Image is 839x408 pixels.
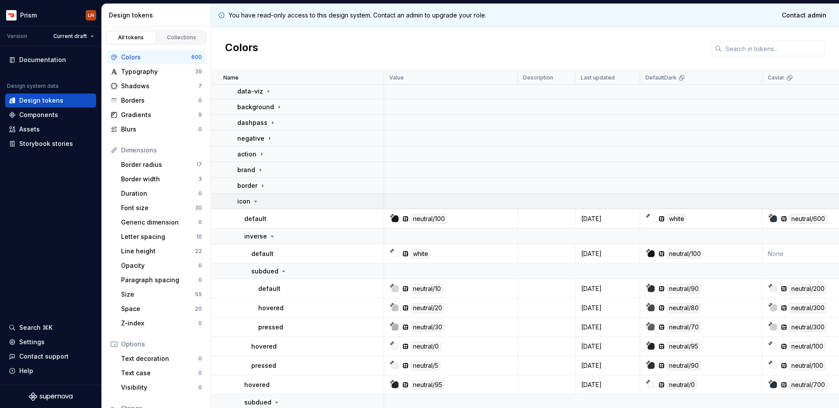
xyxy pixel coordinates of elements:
div: All tokens [109,34,153,41]
p: data-viz [237,87,263,96]
div: Storybook stories [19,139,73,148]
div: Opacity [121,261,198,270]
button: Search ⌘K [5,321,96,335]
a: Borders0 [107,93,205,107]
img: bd52d190-91a7-4889-9e90-eccda45865b1.png [6,10,17,21]
div: Text decoration [121,354,198,363]
div: 0 [198,219,202,226]
div: Font size [121,204,195,212]
div: 9 [198,111,202,118]
div: [DATE] [576,361,639,370]
span: Current draft [53,33,87,40]
div: Size [121,290,195,299]
a: Letter spacing10 [118,230,205,244]
a: Z-index0 [118,316,205,330]
div: neutral/20 [411,303,444,313]
p: subdued [244,398,271,407]
div: Contact support [19,352,69,361]
a: Shadows7 [107,79,205,93]
div: LH [88,12,94,19]
a: Settings [5,335,96,349]
div: [DATE] [576,214,639,223]
p: default [258,284,281,293]
p: icon [237,197,250,206]
div: Borders [121,96,198,105]
div: Z-index [121,319,198,328]
div: 3 [198,176,202,183]
div: Letter spacing [121,232,196,241]
div: white [411,249,430,259]
p: background [237,103,274,111]
div: Help [19,367,33,375]
a: Opacity0 [118,259,205,273]
div: Settings [19,338,45,346]
div: [DATE] [576,284,639,293]
p: Caviar [768,74,784,81]
div: 17 [196,161,202,168]
div: 0 [198,190,202,197]
a: Colors600 [107,50,205,64]
div: 600 [191,54,202,61]
div: Prism [20,11,37,20]
div: Border radius [121,160,196,169]
div: Blurs [121,125,198,134]
div: [DATE] [576,304,639,312]
p: brand [237,166,255,174]
div: Gradients [121,111,198,119]
div: [DATE] [576,342,639,351]
div: Generic dimension [121,218,198,227]
div: neutral/90 [667,361,701,370]
div: 0 [198,97,202,104]
input: Search in tokens... [722,41,825,56]
a: Generic dimension0 [118,215,205,229]
p: inverse [244,232,267,241]
div: Components [19,111,58,119]
p: You have read-only access to this design system. Contact an admin to upgrade your role. [229,11,486,20]
div: neutral/0 [411,342,441,351]
p: default [244,214,267,223]
a: Blurs0 [107,122,205,136]
div: 22 [195,248,202,255]
div: Typography [121,67,195,76]
div: 0 [198,126,202,133]
div: 39 [195,68,202,75]
div: 0 [198,262,202,269]
p: negative [237,134,264,143]
div: 0 [198,277,202,284]
div: Paragraph spacing [121,276,198,284]
a: Paragraph spacing0 [118,273,205,287]
div: neutral/90 [667,284,701,294]
div: Shadows [121,82,198,90]
div: Design tokens [19,96,63,105]
a: Storybook stories [5,137,96,151]
p: dashpass [237,118,267,127]
div: Collections [160,34,204,41]
p: action [237,150,257,159]
div: Design tokens [109,11,207,20]
p: subdued [251,267,278,276]
a: Assets [5,122,96,136]
div: neutral/5 [411,361,440,370]
a: Components [5,108,96,122]
div: neutral/300 [789,303,827,313]
p: Last updated [581,74,615,81]
a: Duration0 [118,187,205,201]
div: neutral/600 [789,214,827,224]
p: default [251,249,274,258]
a: Border width3 [118,172,205,186]
div: Visibility [121,383,198,392]
div: Colors [121,53,191,62]
a: Line height22 [118,244,205,258]
div: 30 [195,204,202,211]
div: neutral/100 [411,214,447,224]
p: DefaultDark [645,74,676,81]
p: border [237,181,257,190]
p: Description [523,74,553,81]
div: 0 [198,320,202,327]
div: neutral/95 [411,380,444,390]
div: Options [121,340,202,349]
div: 20 [195,305,202,312]
div: 0 [198,370,202,377]
div: neutral/30 [411,322,444,332]
div: Version [7,33,27,40]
